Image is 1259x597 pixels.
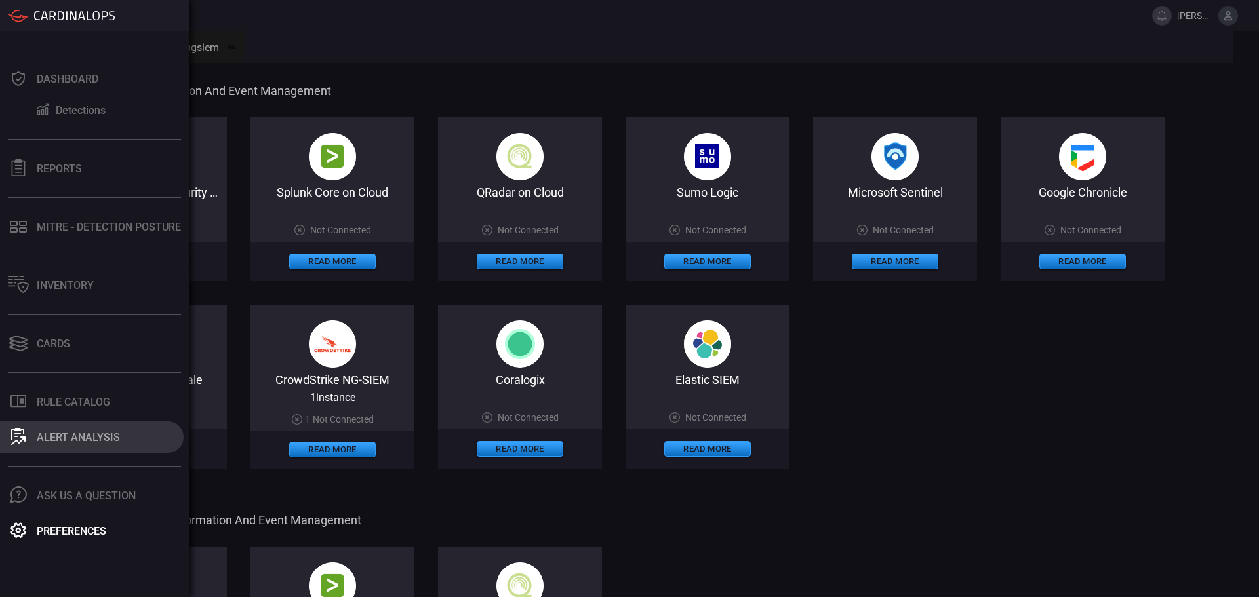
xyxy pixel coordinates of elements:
span: Not Connected [498,225,559,235]
div: Ask Us A Question [37,490,136,502]
button: Read More [664,441,751,457]
button: rg_cr_ngsiemNG [134,31,245,63]
button: Read More [1039,254,1126,269]
div: Dashboard [37,73,98,85]
img: crowdstrike_falcon-DF2rzYKc.png [309,320,356,368]
div: Rule Catalog [37,396,110,408]
img: svg+xml,%3c [684,320,731,368]
img: sumo_logic-BhVDPgcO.png [684,133,731,180]
div: QRadar on Cloud [438,185,602,199]
button: Read More [477,441,563,457]
button: Read More [289,254,376,269]
div: NG [224,43,237,51]
img: svg%3e [496,320,544,368]
span: Not Connected [498,412,559,423]
button: Read More [289,442,376,457]
span: Cloud Security Information and Event Management [63,84,1230,98]
div: Preferences [37,525,106,537]
img: qradar_on_cloud-CqUPbAk2.png [496,133,544,180]
button: Read More [664,254,751,269]
span: [PERSON_NAME].[PERSON_NAME] [1177,10,1213,21]
img: google_chronicle-BEvpeoLq.png [1059,133,1106,180]
div: 1 [292,414,374,425]
div: Microsoft Sentinel [813,185,977,199]
span: Not Connected [1060,225,1121,235]
div: Detections [56,104,106,117]
span: Not Connected [685,412,746,423]
div: Reports [37,163,82,175]
span: Not Connected [310,225,371,235]
div: CrowdStrike NG-SIEM [250,373,414,386]
img: splunk-B-AX9-PE.png [309,133,356,180]
button: Read More [477,254,563,269]
span: Not Connected [313,414,374,425]
span: On Premise Security Information and Event Management [63,513,1230,527]
div: ALERT ANALYSIS [37,431,120,444]
div: Inventory [37,279,94,292]
div: Google Chronicle [1001,185,1165,199]
div: MITRE - Detection Posture [37,221,181,233]
div: Elastic SIEM [626,373,789,387]
div: Splunk Core on Cloud [250,185,414,199]
button: Read More [852,254,938,269]
span: Not Connected [873,225,934,235]
img: microsoft_sentinel-DmoYopBN.png [871,133,919,180]
div: Coralogix [438,373,602,387]
span: Not Connected [685,225,746,235]
div: Sumo Logic [626,185,789,199]
span: 1 instance [310,391,355,404]
div: Cards [37,337,70,350]
div: rg_cr_ngsiem [142,41,237,54]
